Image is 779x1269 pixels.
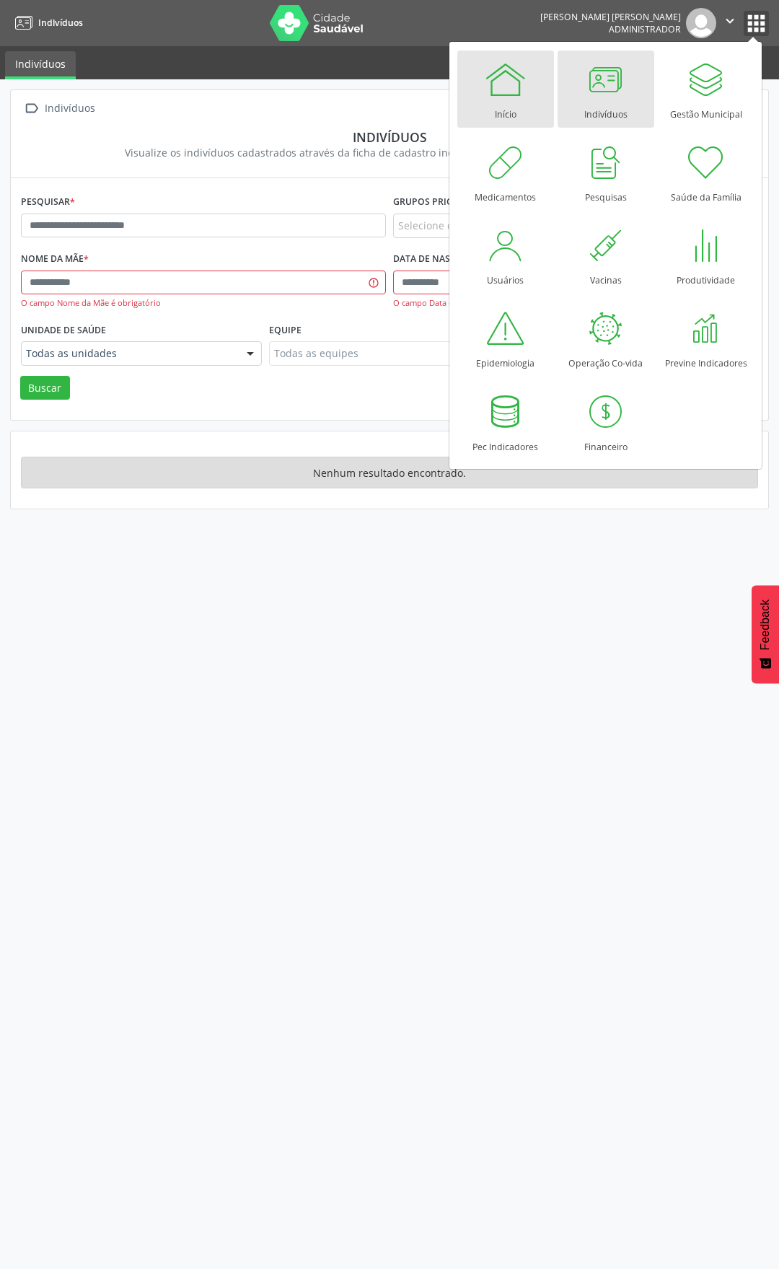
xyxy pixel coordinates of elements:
a: Vacinas [558,216,654,294]
a: Gestão Municipal [658,51,754,128]
div: O campo Nome da Mãe é obrigatório [21,297,386,309]
label: Equipe [269,319,302,341]
button: Feedback - Mostrar pesquisa [752,585,779,683]
a: Medicamentos [457,133,554,211]
span: Administrador [609,23,681,35]
label: Data de nascimento [393,248,496,271]
a: Indivíduos [10,11,83,35]
a: Operação Co-vida [558,299,654,377]
label: Pesquisar [21,191,75,214]
label: Unidade de saúde [21,319,106,341]
i:  [722,13,738,29]
a:  Indivíduos [21,98,97,119]
div: O campo Data de Nascimento é obrigatório [393,297,758,309]
img: img [686,8,716,38]
button: Buscar [20,376,70,400]
a: Saúde da Família [658,133,754,211]
div: Indivíduos [42,98,97,119]
a: Pesquisas [558,133,654,211]
span: Selecione o(s) grupo(s) [398,218,506,233]
i:  [21,98,42,119]
button:  [716,8,744,38]
a: Financeiro [558,383,654,460]
a: Pec Indicadores [457,383,554,460]
span: Feedback [759,600,772,650]
label: Grupos prioritários [393,191,494,214]
a: Produtividade [658,216,754,294]
div: Visualize os indivíduos cadastrados através da ficha de cadastro individual (CDS). [31,145,748,160]
div: [PERSON_NAME] [PERSON_NAME] [540,11,681,23]
a: Indivíduos [558,51,654,128]
label: Nome da mãe [21,248,89,271]
a: Usuários [457,216,554,294]
a: Indivíduos [5,51,76,79]
div: Indivíduos [31,129,748,145]
a: Epidemiologia [457,299,554,377]
a: Previne Indicadores [658,299,754,377]
span: Todas as unidades [26,346,232,361]
a: Início [457,51,554,128]
span: Indivíduos [38,17,83,29]
button: apps [744,11,769,36]
div: Nenhum resultado encontrado. [21,457,758,488]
